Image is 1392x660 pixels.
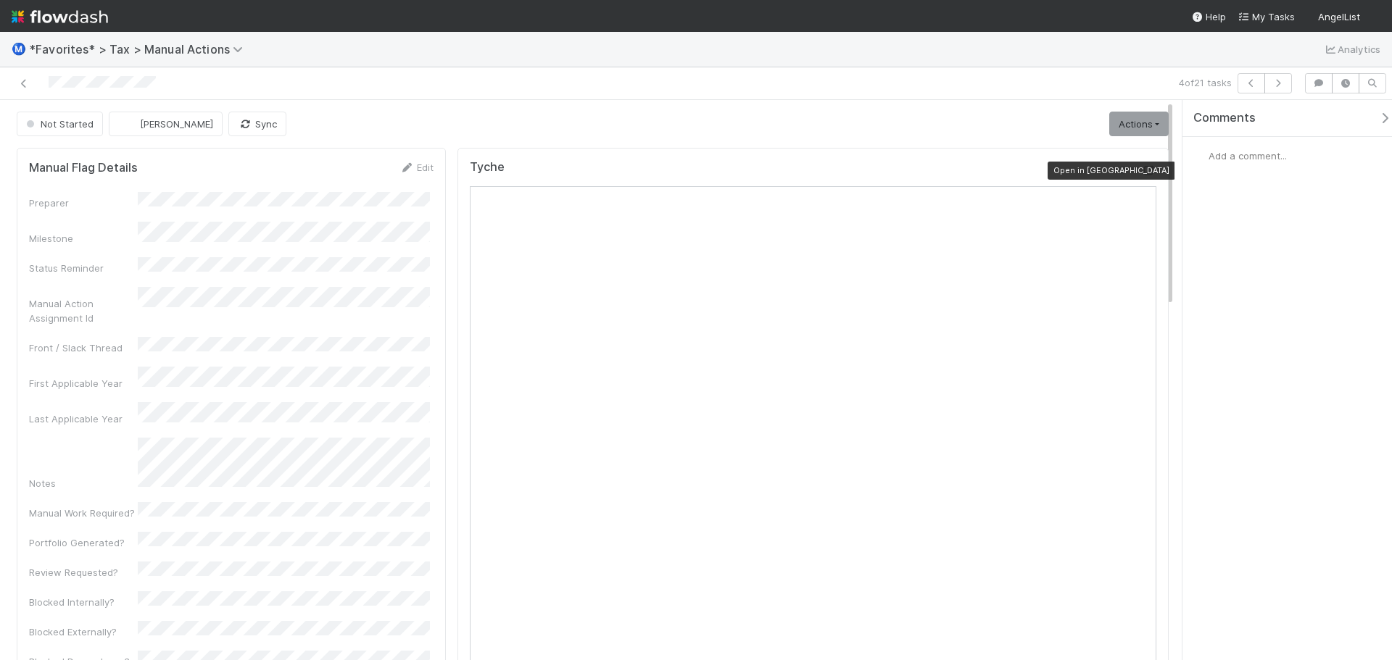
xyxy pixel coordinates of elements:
[1194,149,1209,163] img: avatar_cfa6ccaa-c7d9-46b3-b608-2ec56ecf97ad.png
[29,565,138,580] div: Review Requested?
[1318,11,1360,22] span: AngelList
[29,42,250,57] span: *Favorites* > Tax > Manual Actions
[29,296,138,325] div: Manual Action Assignment Id
[1193,111,1256,125] span: Comments
[228,112,286,136] button: Sync
[29,595,138,609] div: Blocked Internally?
[12,43,26,55] span: Ⓜ️
[1209,150,1287,162] span: Add a comment...
[29,412,138,426] div: Last Applicable Year
[1238,11,1295,22] span: My Tasks
[29,376,138,390] div: First Applicable Year
[29,341,138,355] div: Front / Slack Thread
[29,476,138,490] div: Notes
[470,160,505,175] h5: Tyche
[1109,112,1169,136] a: Actions
[1238,9,1295,24] a: My Tasks
[29,196,138,210] div: Preparer
[1323,41,1380,58] a: Analytics
[29,231,138,246] div: Milestone
[29,161,138,175] h5: Manual Flag Details
[12,4,108,29] img: logo-inverted-e16ddd16eac7371096b0.svg
[121,117,136,131] img: avatar_66854b90-094e-431f-b713-6ac88429a2b8.png
[29,535,138,550] div: Portfolio Generated?
[1179,75,1232,90] span: 4 of 21 tasks
[399,162,434,173] a: Edit
[29,506,138,520] div: Manual Work Required?
[1366,10,1380,25] img: avatar_cfa6ccaa-c7d9-46b3-b608-2ec56ecf97ad.png
[140,118,213,130] span: [PERSON_NAME]
[1191,9,1226,24] div: Help
[109,112,223,136] button: [PERSON_NAME]
[29,261,138,275] div: Status Reminder
[29,625,138,639] div: Blocked Externally?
